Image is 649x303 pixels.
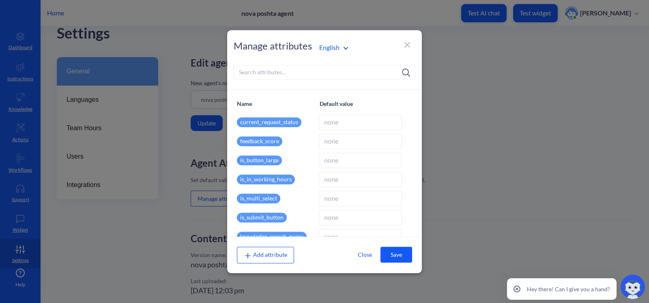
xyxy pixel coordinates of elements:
p: Default value [320,99,402,108]
input: none [319,114,402,130]
input: none [319,133,402,149]
input: none [319,191,402,206]
div: English [319,43,348,52]
p: Hey there! Can I give you a hand? [527,285,610,293]
h2: Manage attributes [234,40,312,52]
p: is_in_working_hours [237,174,295,184]
p: current_request_status [237,117,301,127]
p: is_submit_button [237,213,287,222]
p: is_multi_select [237,193,280,203]
button: Save [380,247,412,263]
button: Close [349,247,380,262]
input: Search attributes... [234,65,415,80]
input: none [319,172,402,187]
p: feedback_score [237,136,282,146]
p: is_button_large [237,155,282,165]
input: none [319,210,402,225]
p: knowledge_search_query [237,232,307,241]
p: Name [237,99,320,108]
input: none [319,229,402,244]
img: copilot-icon.svg [621,275,645,299]
input: none [319,153,402,168]
span: Add attribute [244,251,287,258]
